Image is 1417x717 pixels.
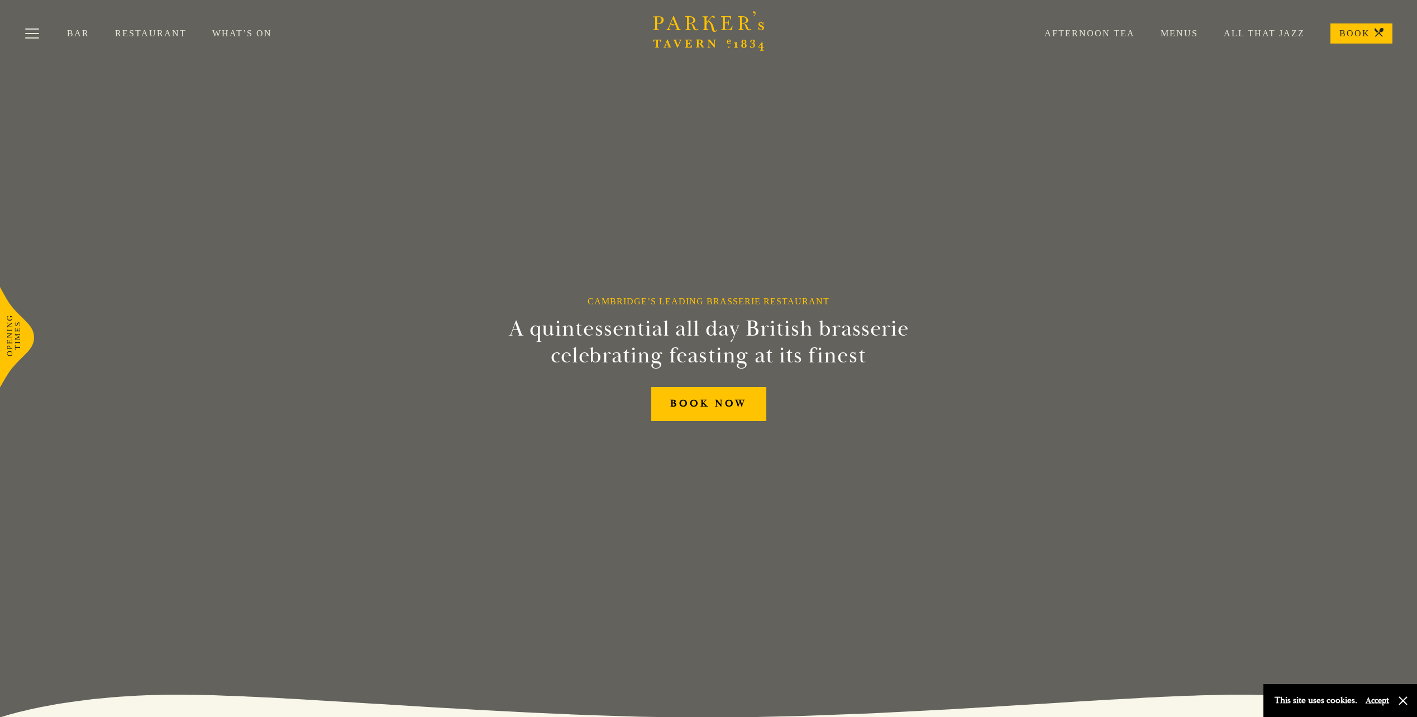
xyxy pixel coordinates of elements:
[1275,692,1357,709] p: This site uses cookies.
[454,316,963,369] h2: A quintessential all day British brasserie celebrating feasting at its finest
[1366,695,1389,706] button: Accept
[651,387,766,421] a: BOOK NOW
[588,296,829,307] h1: Cambridge’s Leading Brasserie Restaurant
[1397,695,1409,706] button: Close and accept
